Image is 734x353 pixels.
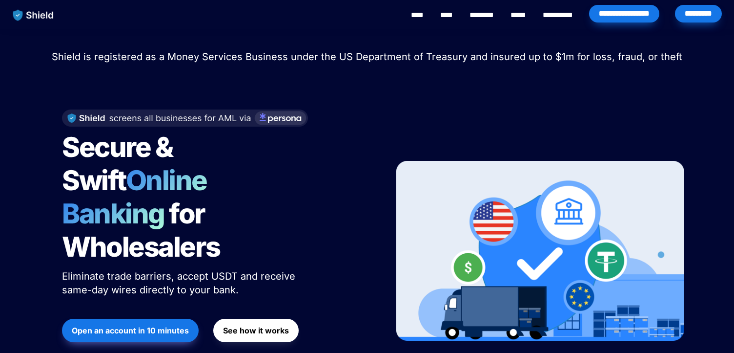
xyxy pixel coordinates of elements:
[8,5,59,25] img: website logo
[213,319,299,342] button: See how it works
[62,164,217,230] span: Online Banking
[62,131,177,197] span: Secure & Swift
[223,326,289,335] strong: See how it works
[62,197,220,264] span: for Wholesalers
[213,314,299,347] a: See how it works
[62,319,199,342] button: Open an account in 10 minutes
[62,270,298,296] span: Eliminate trade barriers, accept USDT and receive same-day wires directly to your bank.
[72,326,189,335] strong: Open an account in 10 minutes
[52,51,682,63] span: Shield is registered as a Money Services Business under the US Department of Treasury and insured...
[62,314,199,347] a: Open an account in 10 minutes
